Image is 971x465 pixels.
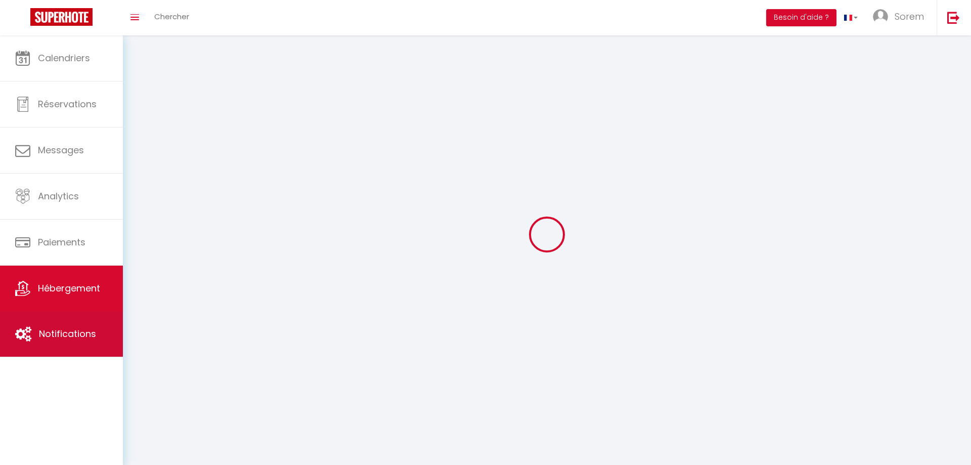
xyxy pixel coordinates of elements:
span: Sorem [895,10,924,23]
button: Besoin d'aide ? [766,9,836,26]
img: Super Booking [30,8,93,26]
span: Analytics [38,190,79,202]
span: Paiements [38,236,85,248]
img: logout [947,11,960,24]
span: Réservations [38,98,97,110]
span: Notifications [39,327,96,340]
span: Chercher [154,11,189,22]
span: Calendriers [38,52,90,64]
span: Messages [38,144,84,156]
img: ... [873,9,888,24]
span: Hébergement [38,282,100,294]
button: Ouvrir le widget de chat LiveChat [8,4,38,34]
